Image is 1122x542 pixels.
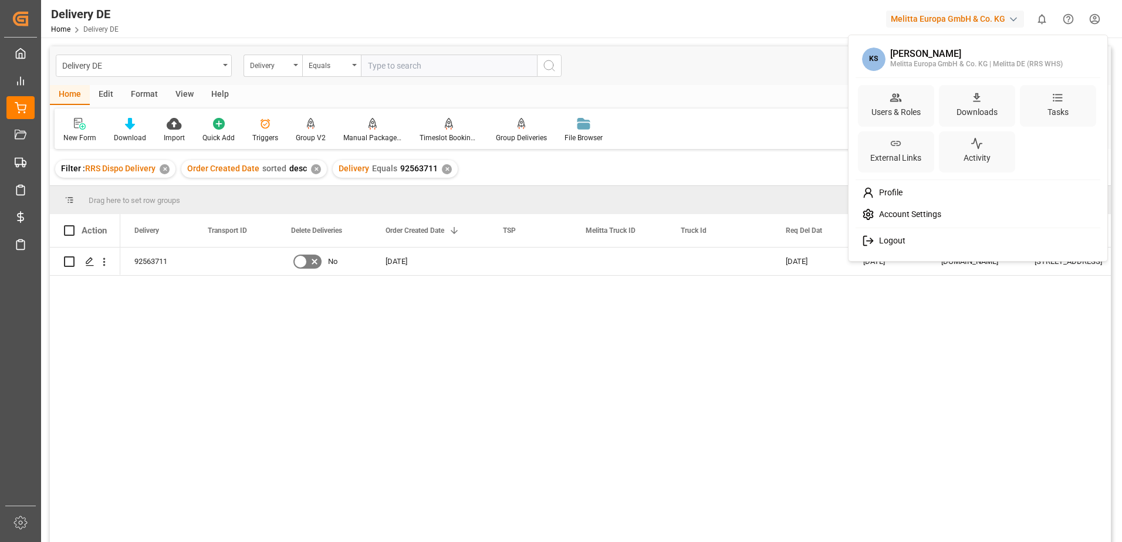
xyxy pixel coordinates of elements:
[874,188,903,198] span: Profile
[954,104,1000,121] div: Downloads
[869,104,923,121] div: Users & Roles
[1045,104,1071,121] div: Tasks
[874,236,905,246] span: Logout
[890,59,1063,70] div: Melitta Europa GmbH & Co. KG | Melitta DE (RRS WHS)
[874,209,941,220] span: Account Settings
[862,48,886,71] span: KS
[961,150,993,167] div: Activity
[890,49,1063,59] div: [PERSON_NAME]
[868,150,924,167] div: External Links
